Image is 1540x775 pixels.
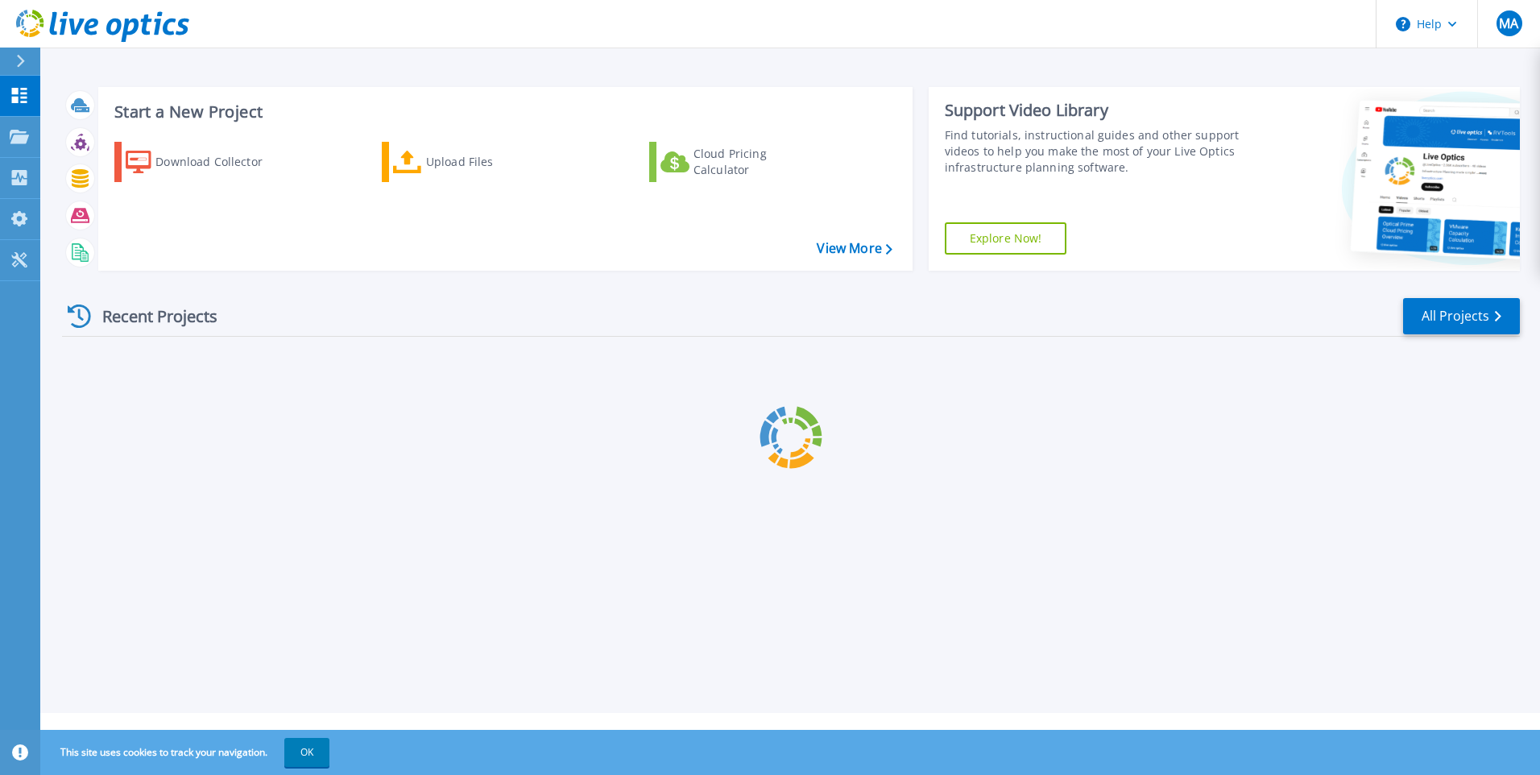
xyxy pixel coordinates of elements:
[945,127,1246,176] div: Find tutorials, instructional guides and other support videos to help you make the most of your L...
[155,146,284,178] div: Download Collector
[62,296,239,336] div: Recent Projects
[1403,298,1520,334] a: All Projects
[945,222,1067,255] a: Explore Now!
[382,142,561,182] a: Upload Files
[693,146,822,178] div: Cloud Pricing Calculator
[284,738,329,767] button: OK
[817,241,892,256] a: View More
[44,738,329,767] span: This site uses cookies to track your navigation.
[649,142,829,182] a: Cloud Pricing Calculator
[114,142,294,182] a: Download Collector
[1499,17,1518,30] span: MA
[114,103,892,121] h3: Start a New Project
[426,146,555,178] div: Upload Files
[945,100,1246,121] div: Support Video Library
